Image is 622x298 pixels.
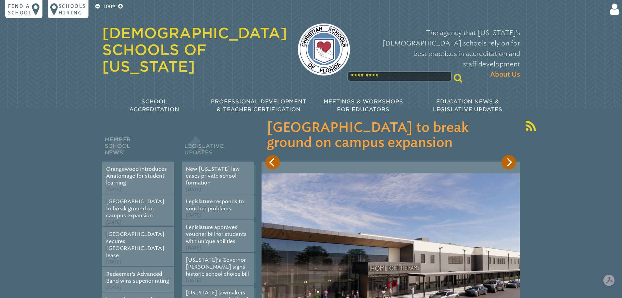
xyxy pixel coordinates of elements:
[324,98,403,113] span: Meetings & Workshops for Educators
[186,166,240,186] a: New [US_STATE] law eases private school formation
[186,224,247,244] a: Legislature approves voucher bill for students with unique abilities
[298,23,350,76] img: csf-logo-web-colors.png
[267,120,515,150] h3: [GEOGRAPHIC_DATA] to break ground on campus expansion
[186,278,201,283] span: [DATE]
[433,98,502,113] span: Education News & Legislative Updates
[106,271,169,284] a: Redeemer’s Advanced Band wins superior rating
[101,3,117,10] p: 100%
[360,27,520,80] p: The agency that [US_STATE]’s [DEMOGRAPHIC_DATA] schools rely on for best practices in accreditati...
[186,187,201,192] span: [DATE]
[106,259,121,265] span: [DATE]
[490,69,520,80] span: About Us
[186,212,201,218] span: [DATE]
[502,155,516,169] button: Next
[102,25,287,75] a: [DEMOGRAPHIC_DATA] Schools of [US_STATE]
[58,3,86,16] p: Schools Hiring
[182,135,254,162] h2: Legislative Updates
[106,187,121,192] span: [DATE]
[186,257,249,277] a: [US_STATE]’s Governor [PERSON_NAME] signs historic school choice bill
[265,155,280,169] button: Previous
[102,135,174,162] h2: Member School News
[106,166,167,186] a: Orangewood introduces Anatomage for student learning
[106,285,121,290] span: [DATE]
[106,219,121,225] span: [DATE]
[129,98,179,113] span: School Accreditation
[211,98,306,113] span: Professional Development & Teacher Certification
[186,245,201,251] span: [DATE]
[106,198,164,219] a: [GEOGRAPHIC_DATA] to break ground on campus expansion
[186,198,244,211] a: Legislature responds to voucher problems
[8,3,32,16] p: Find a school
[106,231,164,258] a: [GEOGRAPHIC_DATA] secures [GEOGRAPHIC_DATA] lease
